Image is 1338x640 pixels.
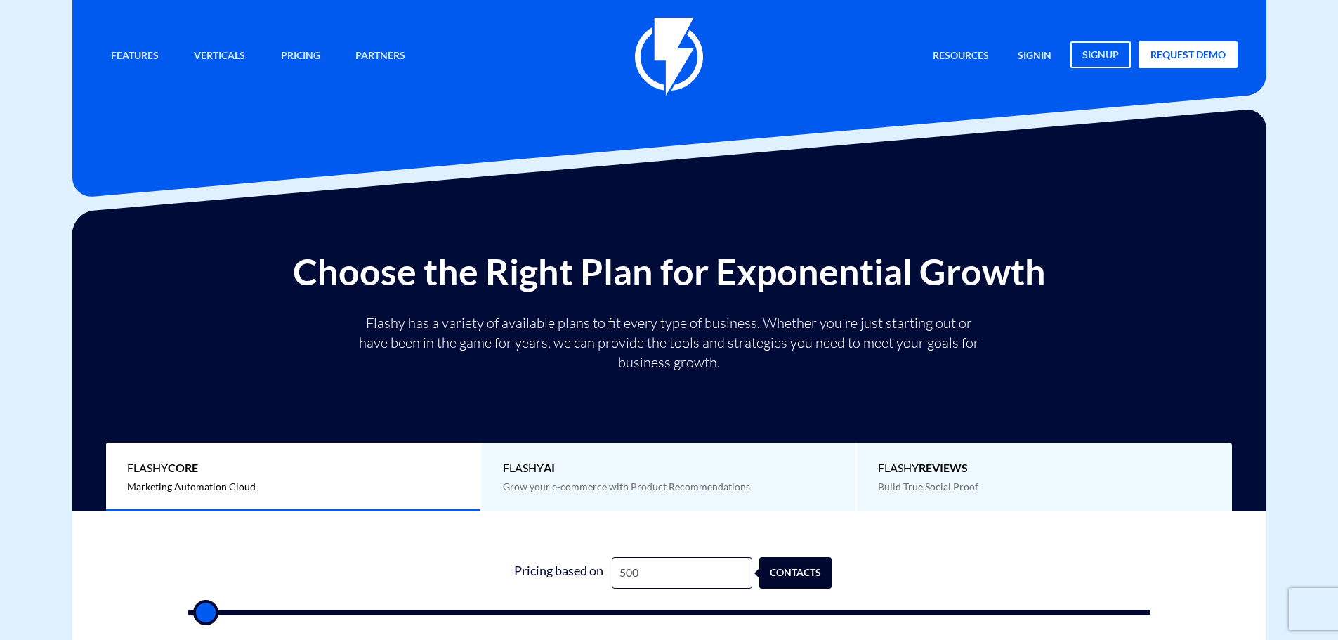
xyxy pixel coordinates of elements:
h2: Choose the Right Plan for Exponential Growth [83,252,1256,292]
a: request demo [1139,41,1238,68]
span: Flashy [503,460,835,476]
b: Core [168,461,198,474]
a: signin [1007,41,1062,72]
a: Features [100,41,169,72]
span: Flashy [127,460,459,476]
span: Marketing Automation Cloud [127,481,256,492]
span: Flashy [878,460,1211,476]
b: REVIEWS [919,461,968,474]
a: signup [1070,41,1131,68]
a: Resources [922,41,999,72]
div: contacts [779,557,851,589]
a: Pricing [270,41,331,72]
div: Pricing based on [506,557,612,589]
span: Build True Social Proof [878,481,978,492]
b: AI [544,461,555,474]
a: Partners [345,41,416,72]
a: Verticals [183,41,256,72]
p: Flashy has a variety of available plans to fit every type of business. Whether you’re just starti... [353,313,985,372]
span: Grow your e-commerce with Product Recommendations [503,481,750,492]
